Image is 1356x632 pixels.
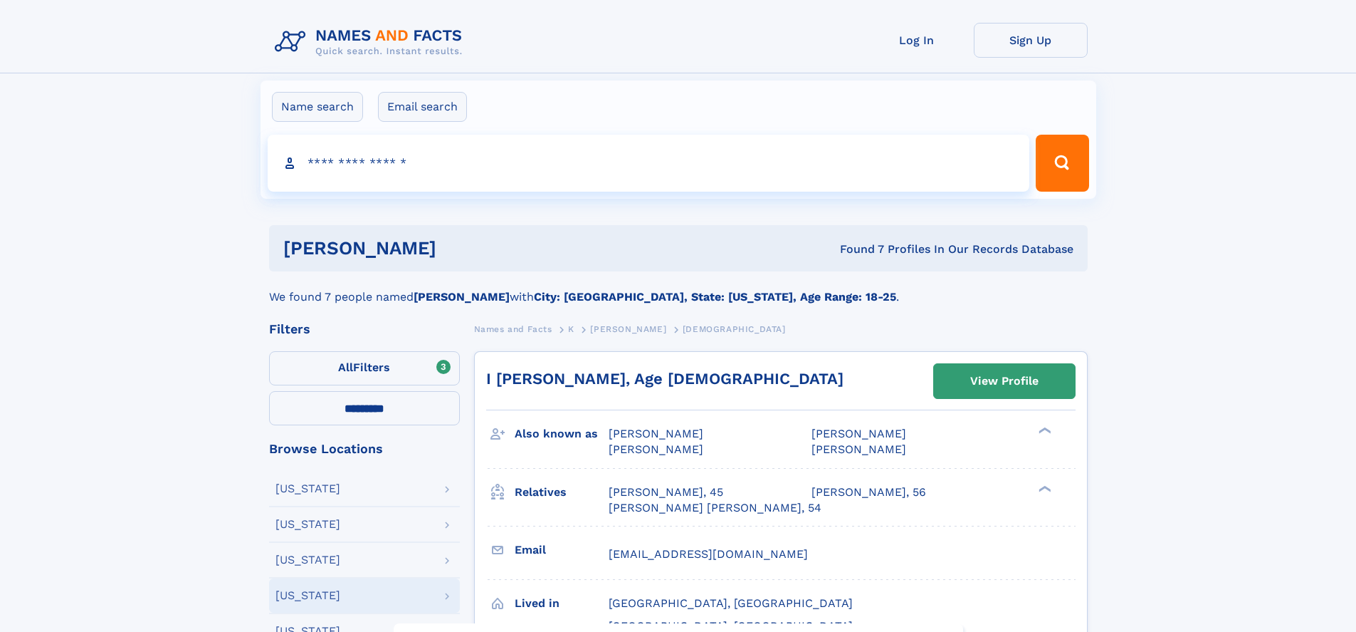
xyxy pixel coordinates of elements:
div: ❯ [1035,426,1052,435]
span: [EMAIL_ADDRESS][DOMAIN_NAME] [609,547,808,561]
span: [PERSON_NAME] [609,442,703,456]
a: Log In [860,23,974,58]
a: Sign Up [974,23,1088,58]
span: K [568,324,574,334]
label: Name search [272,92,363,122]
span: All [338,361,353,374]
a: View Profile [934,364,1075,398]
div: Filters [269,323,460,336]
a: [PERSON_NAME] [590,320,666,338]
span: [PERSON_NAME] [609,427,703,440]
a: I [PERSON_NAME], Age [DEMOGRAPHIC_DATA] [486,370,843,388]
div: [US_STATE] [275,590,340,601]
h1: [PERSON_NAME] [283,239,638,257]
h3: Also known as [515,422,609,446]
b: [PERSON_NAME] [414,290,510,304]
div: Browse Locations [269,442,460,455]
div: Found 7 Profiles In Our Records Database [638,242,1073,257]
div: We found 7 people named with . [269,271,1088,306]
div: [US_STATE] [275,483,340,494]
span: [GEOGRAPHIC_DATA], [GEOGRAPHIC_DATA] [609,596,853,610]
a: Names and Facts [474,320,552,338]
b: City: [GEOGRAPHIC_DATA], State: [US_STATE], Age Range: 18-25 [534,290,896,304]
h3: Email [515,538,609,562]
span: [PERSON_NAME] [811,427,906,440]
button: Search Button [1036,135,1088,192]
a: [PERSON_NAME] [PERSON_NAME], 54 [609,500,821,516]
a: K [568,320,574,338]
label: Email search [378,92,467,122]
span: [PERSON_NAME] [811,442,906,456]
div: [US_STATE] [275,554,340,566]
span: [PERSON_NAME] [590,324,666,334]
div: View Profile [970,365,1039,398]
div: ❯ [1035,484,1052,493]
a: [PERSON_NAME], 56 [811,485,926,500]
h3: Lived in [515,591,609,616]
h3: Relatives [515,480,609,504]
input: search input [268,135,1030,192]
div: [US_STATE] [275,519,340,530]
a: [PERSON_NAME], 45 [609,485,723,500]
img: Logo Names and Facts [269,23,474,61]
label: Filters [269,351,460,385]
span: [DEMOGRAPHIC_DATA] [683,324,786,334]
